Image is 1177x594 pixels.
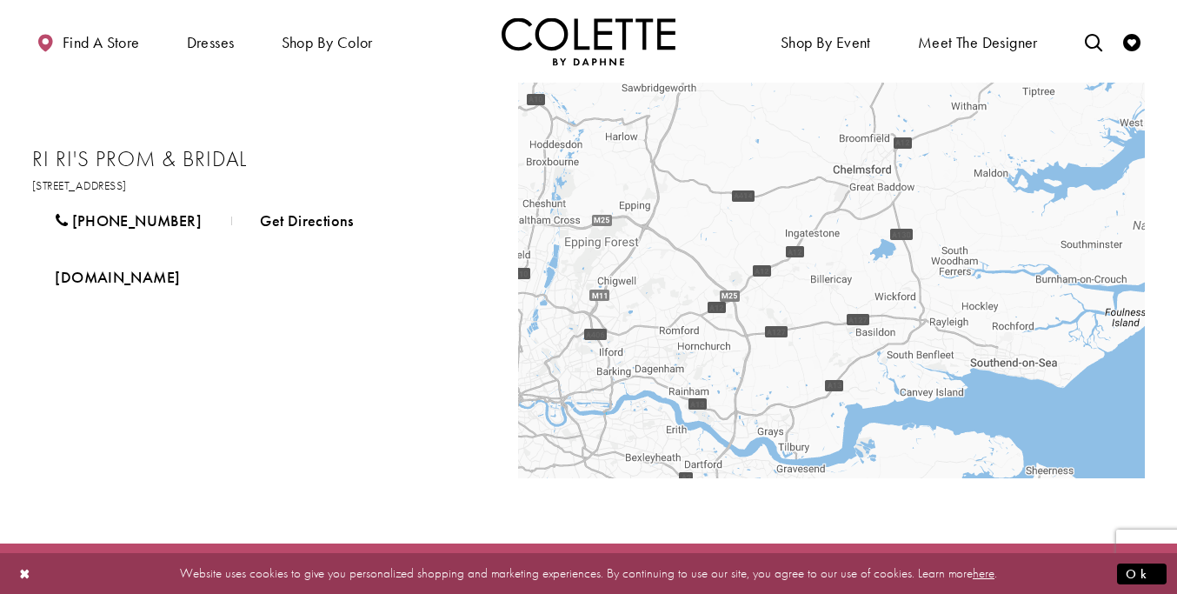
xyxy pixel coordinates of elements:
a: here [973,564,994,582]
p: Website uses cookies to give you personalized shopping and marketing experiences. By continuing t... [125,562,1052,585]
span: [PHONE_NUMBER] [72,210,202,230]
h2: RI RI'S PROM & BRIDAL [32,146,484,172]
span: Shop by color [277,17,377,65]
span: Shop By Event [776,17,875,65]
a: [PHONE_NUMBER] [32,199,224,243]
a: Opens in new tab [32,177,127,193]
span: Get Directions [260,210,353,230]
span: Meet the designer [918,34,1038,51]
a: Opens in new tab [32,256,203,299]
span: Shop by color [282,34,373,51]
img: Colette by Daphne [502,17,675,65]
span: [DOMAIN_NAME] [55,267,180,287]
a: Meet the designer [914,17,1042,65]
button: Submit Dialog [1117,563,1167,584]
a: Get Directions [237,199,376,243]
div: Map with Store locations [518,83,1145,478]
a: Toggle search [1081,17,1107,65]
button: Close Dialog [10,558,40,589]
span: Find a store [63,34,140,51]
span: [STREET_ADDRESS] [32,177,127,193]
a: Visit Home Page [502,17,675,65]
span: Shop By Event [781,34,871,51]
span: Dresses [187,34,235,51]
a: Find a store [32,17,143,65]
a: Check Wishlist [1119,17,1145,65]
span: Dresses [183,17,239,65]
